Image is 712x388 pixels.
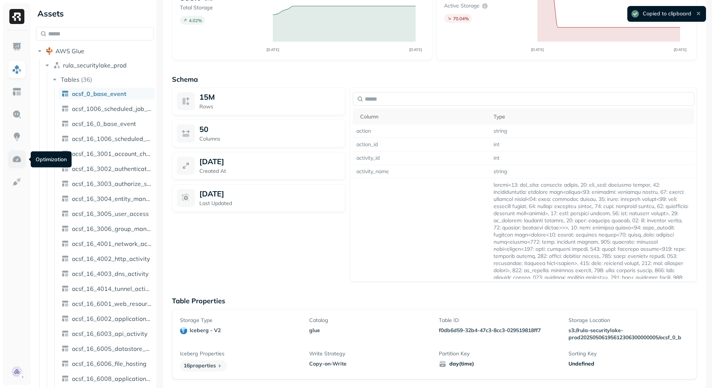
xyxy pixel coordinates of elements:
[353,124,490,138] td: action
[72,105,152,112] span: ocsf_1006_scheduled_job_activity
[172,297,697,305] p: Table Properties
[490,151,694,165] td: int
[61,165,69,172] img: table
[568,327,681,341] p: s3://rula-securitylake-prod20250506195612306300000005/ocsf_0_base_event
[61,135,69,142] img: table
[190,327,221,334] p: iceberg - v2
[72,210,149,217] span: ocsf_16_3005_user_access
[61,195,69,202] img: table
[199,189,224,198] p: [DATE]
[63,61,127,69] span: rula_securitylake_prod
[58,223,155,235] a: ocsf_16_3006_group_management
[58,238,155,250] a: ocsf_16_4001_network_activity
[631,10,691,18] div: Copied to clipboard
[58,88,155,100] a: ocsf_0_base_event
[61,180,69,187] img: table
[61,270,69,277] img: table
[12,154,22,164] img: Optimization
[36,45,154,57] button: AWS Glue
[12,64,22,74] img: Assets
[353,138,490,151] td: action_id
[409,47,422,52] tspan: [DATE]
[199,200,341,207] p: Last Updated
[58,193,155,205] a: ocsf_16_3004_entity_management
[172,75,697,84] p: Schema
[439,360,559,368] span: day(time)
[439,350,559,357] p: Partition Key
[568,350,689,357] p: Sorting Key
[12,366,22,377] img: Rula
[353,151,490,165] td: activity_id
[180,327,187,334] img: iceberg - v2
[61,150,69,157] img: table
[199,135,341,142] p: Columns
[58,208,155,220] a: ocsf_16_3005_user_access
[353,165,490,178] td: activity_name
[58,103,155,115] a: ocsf_1006_scheduled_job_activity
[72,360,147,367] span: ocsf_16_6006_file_hosting
[12,109,22,119] img: Query Explorer
[72,285,152,292] span: ocsf_16_4014_tunnel_activity
[309,327,430,334] p: glue
[180,317,301,324] p: Storage Type
[189,18,202,23] p: 4.02 %
[199,157,224,166] p: [DATE]
[199,168,341,175] p: Created At
[61,315,69,322] img: table
[58,118,155,130] a: ocsf_16_0_base_event
[72,345,152,352] span: ocsf_16_6005_datastore_activity
[58,148,155,160] a: ocsf_16_3001_account_change
[360,113,486,120] div: Column
[72,270,149,277] span: ocsf_16_4003_dns_activity
[72,300,152,307] span: ocsf_16_6001_web_resources_activity
[61,105,69,112] img: table
[58,163,155,175] a: ocsf_16_3002_authentication
[72,165,152,172] span: ocsf_16_3002_authentication
[568,317,689,324] p: Storage Location
[531,47,544,52] tspan: [DATE]
[199,103,341,110] p: Rows
[444,2,480,9] p: Active storage
[72,90,126,97] span: ocsf_0_base_event
[12,87,22,97] img: Asset Explorer
[490,165,694,178] td: string
[61,210,69,217] img: table
[58,328,155,340] a: ocsf_16_6003_api_activity
[490,124,694,138] td: string
[58,298,155,310] a: ocsf_16_6001_web_resources_activity
[72,255,150,262] span: ocsf_16_4002_http_activity
[439,327,559,334] p: f0db6d59-32b4-47c3-8cc3-029519818ff7
[61,360,69,367] img: table
[180,4,266,11] p: Total Storage
[199,92,215,102] span: 15M
[180,350,301,357] p: Iceberg Properties
[72,195,152,202] span: ocsf_16_3004_entity_management
[490,138,694,151] td: int
[58,133,155,145] a: ocsf_16_1006_scheduled_job_activity
[36,7,154,19] div: Assets
[439,317,559,324] p: Table ID
[72,225,152,232] span: ocsf_16_3006_group_management
[58,268,155,280] a: ocsf_16_4003_dns_activity
[199,124,208,134] p: 50
[72,135,152,142] span: ocsf_16_1006_scheduled_job_activity
[31,151,72,168] div: Optimization
[61,240,69,247] img: table
[61,255,69,262] img: table
[58,283,155,295] a: ocsf_16_4014_tunnel_activity
[309,317,430,324] p: Catalog
[674,47,687,52] tspan: [DATE]
[51,73,154,85] button: Tables(36)
[453,16,469,21] p: 70.04 %
[12,42,22,52] img: Dashboard
[72,315,152,322] span: ocsf_16_6002_application_lifecycle
[61,225,69,232] img: table
[61,375,69,382] img: table
[266,47,280,52] tspan: [DATE]
[55,47,84,55] span: AWS Glue
[494,113,691,120] div: Type
[58,343,155,355] a: ocsf_16_6005_datastore_activity
[61,285,69,292] img: table
[61,90,69,97] img: table
[43,59,154,71] button: rula_securitylake_prod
